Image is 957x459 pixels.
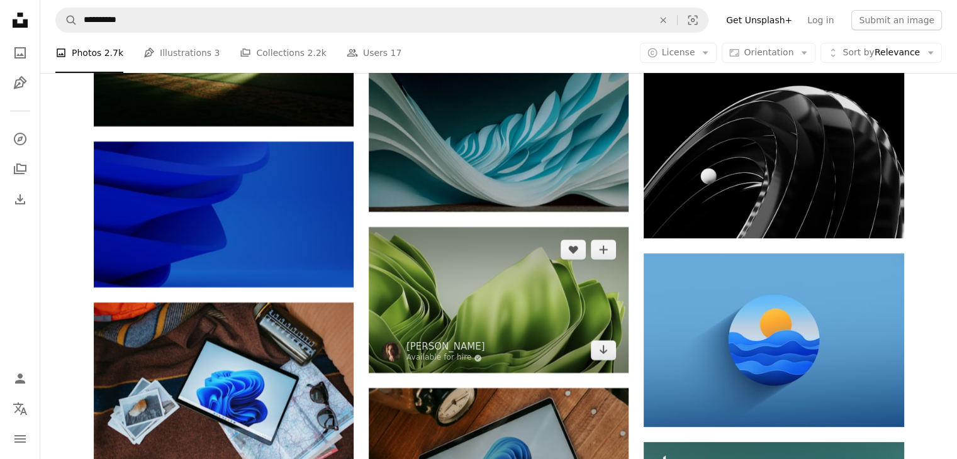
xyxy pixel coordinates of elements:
a: a close up of a ball [644,146,904,157]
span: Sort by [842,47,874,57]
a: Download [591,340,616,360]
a: Download History [8,187,33,212]
img: Go to Alex Shuper's profile [381,341,401,362]
a: Users 17 [347,33,402,73]
span: 17 [391,46,402,60]
a: Illustrations [8,70,33,96]
span: Orientation [744,47,793,57]
button: Search Unsplash [56,8,77,32]
button: License [640,43,717,63]
a: Collections 2.2k [240,33,326,73]
button: Sort byRelevance [820,43,942,63]
button: Submit an image [851,10,942,30]
a: Illustrations 3 [143,33,220,73]
img: a close up of a ball [644,65,904,238]
span: License [662,47,695,57]
a: a paper cut of a sunset over a body of water [644,335,904,346]
a: [PERSON_NAME] [406,340,485,353]
button: Orientation [722,43,815,63]
a: a painting of blue and white waves on a wall [369,131,629,143]
a: Home — Unsplash [8,8,33,35]
span: 2.2k [307,46,326,60]
a: Get Unsplash+ [719,10,800,30]
span: Relevance [842,47,920,59]
button: Visual search [678,8,708,32]
a: Log in / Sign up [8,366,33,391]
img: a blue abstract background with curved shapes [94,141,354,287]
span: 3 [215,46,220,60]
a: Collections [8,157,33,182]
a: Log in [800,10,841,30]
a: a laptop computer sitting on top of a bed [94,383,354,394]
a: a close up of a green plant on a gray background [369,294,629,306]
a: Available for hire [406,353,485,363]
button: Like [561,240,586,260]
button: Menu [8,426,33,451]
a: Explore [8,126,33,152]
button: Add to Collection [591,240,616,260]
a: a blue abstract background with curved shapes [94,208,354,219]
img: a paper cut of a sunset over a body of water [644,253,904,426]
button: Language [8,396,33,421]
button: Clear [649,8,677,32]
img: a close up of a green plant on a gray background [369,227,629,373]
a: Photos [8,40,33,65]
img: a painting of blue and white waves on a wall [369,64,629,212]
form: Find visuals sitewide [55,8,708,33]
